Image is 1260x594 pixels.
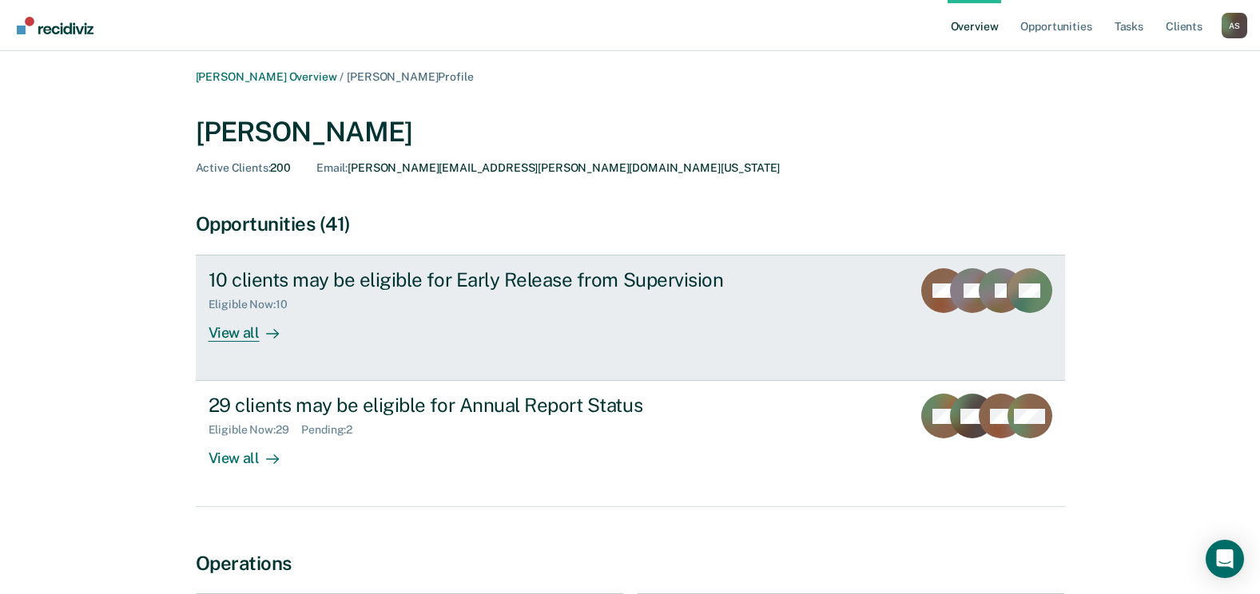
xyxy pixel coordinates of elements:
div: 10 clients may be eligible for Early Release from Supervision [209,268,769,291]
div: 200 [196,161,292,175]
a: 29 clients may be eligible for Annual Report StatusEligible Now:29Pending:2View all [196,381,1065,506]
div: [PERSON_NAME] [196,116,1065,148]
span: [PERSON_NAME] Profile [347,70,473,83]
a: 10 clients may be eligible for Early Release from SupervisionEligible Now:10View all [196,255,1065,381]
span: Active Clients : [196,161,271,174]
div: View all [209,437,298,468]
span: Email : [316,161,348,174]
div: Eligible Now : 29 [209,423,302,437]
div: Open Intercom Messenger [1206,540,1244,578]
div: View all [209,311,298,343]
span: / [336,70,347,83]
button: Profile dropdown button [1222,13,1247,38]
div: [PERSON_NAME][EMAIL_ADDRESS][PERSON_NAME][DOMAIN_NAME][US_STATE] [316,161,780,175]
div: Operations [196,552,1065,575]
img: Recidiviz [17,17,93,34]
div: Pending : 2 [301,423,365,437]
a: [PERSON_NAME] Overview [196,70,337,83]
div: Eligible Now : 10 [209,298,300,311]
div: Opportunities (41) [196,212,1065,236]
div: A S [1222,13,1247,38]
div: 29 clients may be eligible for Annual Report Status [209,394,769,417]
